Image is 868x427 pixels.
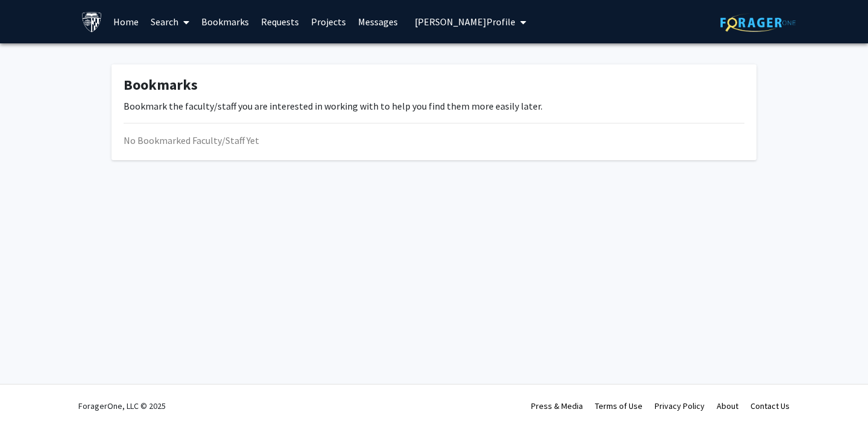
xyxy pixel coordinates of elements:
[78,385,166,427] div: ForagerOne, LLC © 2025
[415,16,515,28] span: [PERSON_NAME] Profile
[305,1,352,43] a: Projects
[531,401,583,411] a: Press & Media
[124,133,744,148] div: No Bookmarked Faculty/Staff Yet
[352,1,404,43] a: Messages
[124,99,744,113] p: Bookmark the faculty/staff you are interested in working with to help you find them more easily l...
[255,1,305,43] a: Requests
[81,11,102,33] img: Johns Hopkins University Logo
[720,13,796,32] img: ForagerOne Logo
[107,1,145,43] a: Home
[595,401,643,411] a: Terms of Use
[124,76,744,94] h1: Bookmarks
[9,373,51,418] iframe: Chat
[655,401,705,411] a: Privacy Policy
[195,1,255,43] a: Bookmarks
[145,1,195,43] a: Search
[717,401,738,411] a: About
[750,401,790,411] a: Contact Us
